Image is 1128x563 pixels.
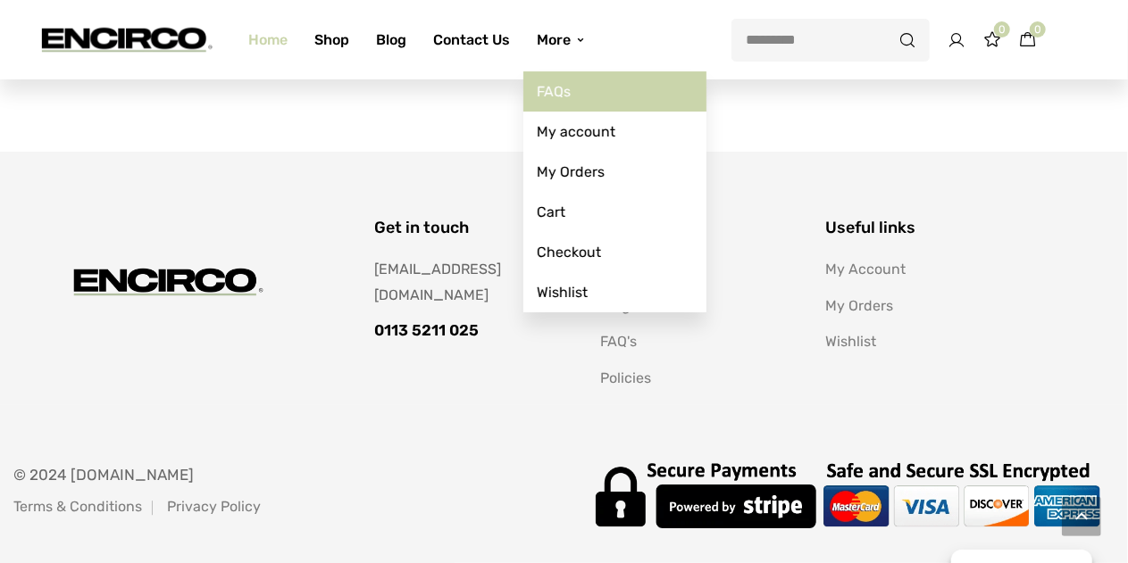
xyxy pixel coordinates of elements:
[994,21,1010,37] span: 0
[374,217,573,239] h2: Get in touch
[578,452,1115,533] img: Powered by stripe banner showing accepted cards
[13,498,142,515] a: Terms & Conditions
[1019,23,1037,56] a: 0
[885,19,930,62] button: Search
[420,8,523,71] a: Contact Us
[1030,21,1046,37] span: 0
[600,333,637,350] a: FAQ's
[523,152,706,192] a: My Orders
[825,217,1024,239] h2: Useful links
[983,34,1001,51] a: 0
[374,321,479,339] strong: 0113 5211 025
[523,112,706,152] a: My account
[600,369,651,386] a: Policies
[235,8,301,71] a: Home
[167,498,261,515] a: Privacy Policy
[825,261,906,277] a: My Account
[301,8,363,71] a: Shop
[600,297,631,314] a: Blog
[523,272,706,312] a: Wishlist
[825,297,893,314] a: My Orders
[374,257,563,309] div: [EMAIL_ADDRESS][DOMAIN_NAME]
[13,465,551,486] h2: © 2024 [DOMAIN_NAME]
[523,192,706,232] a: Cart
[825,333,876,350] a: Wishlist
[523,8,599,71] a: More
[523,232,706,272] a: Checkout
[36,13,213,66] img: encirco.com -
[523,71,706,112] a: FAQs
[67,253,263,311] img: encirco.com -
[363,8,420,71] a: Blog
